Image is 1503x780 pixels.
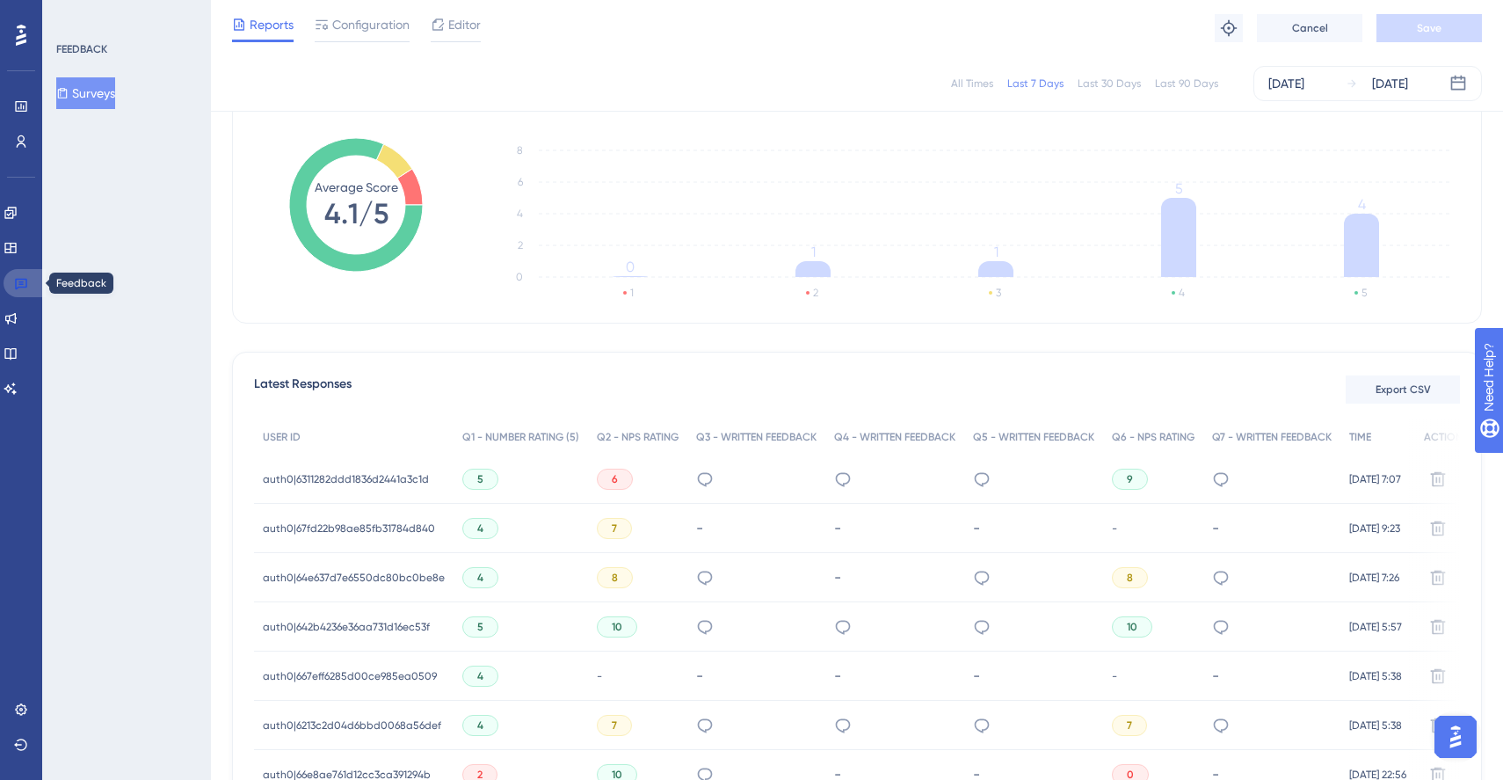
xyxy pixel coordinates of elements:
span: 4 [477,718,483,733]
span: auth0|67fd22b98ae85fb31784d840 [263,521,435,536]
span: [DATE] 7:26 [1349,571,1399,585]
div: - [834,667,955,684]
tspan: 4 [517,208,523,220]
span: Cancel [1292,21,1328,35]
tspan: 4.1/5 [324,197,388,230]
div: All Times [951,77,993,91]
span: 5 [477,620,483,634]
span: Q4 - WRITTEN FEEDBACK [834,430,955,444]
tspan: 1 [811,244,816,260]
tspan: 6 [518,176,523,188]
span: 4 [477,521,483,536]
div: [DATE] [1268,73,1304,94]
span: - [1112,521,1117,536]
div: Last 7 Days [1007,77,1064,91]
span: 10 [1127,620,1137,634]
text: 3 [996,287,1001,299]
span: Q7 - WRITTEN FEEDBACK [1212,430,1332,444]
span: [DATE] 5:38 [1349,718,1402,733]
tspan: 0 [516,271,523,283]
button: Cancel [1257,14,1362,42]
span: Q6 - NPS RATING [1112,430,1194,444]
div: - [1212,520,1332,536]
iframe: UserGuiding AI Assistant Launcher [1429,711,1482,763]
span: 7 [1127,718,1132,733]
span: 6 [612,472,618,486]
text: 4 [1179,287,1185,299]
span: 10 [612,620,622,634]
span: [DATE] 7:07 [1349,472,1401,486]
span: 4 [477,571,483,585]
span: 8 [1127,571,1133,585]
span: Q2 - NPS RATING [597,430,679,444]
span: ACTION [1424,430,1463,444]
span: 7 [612,521,617,536]
span: [DATE] 9:23 [1349,521,1400,536]
tspan: 2 [518,239,523,251]
tspan: 8 [517,144,523,157]
div: - [1212,667,1332,684]
div: - [834,520,955,536]
span: 9 [1127,472,1133,486]
div: [DATE] [1372,73,1408,94]
span: Q1 - NUMBER RATING (5) [462,430,579,444]
span: Export CSV [1376,383,1431,397]
span: 8 [612,571,618,585]
div: - [696,667,817,684]
div: Last 30 Days [1078,77,1141,91]
span: auth0|64e637d7e6550dc80bc0be8e [263,571,445,585]
tspan: Average Score [315,180,398,194]
span: auth0|6213c2d04d6bbd0068a56def [263,718,441,733]
div: Last 90 Days [1155,77,1218,91]
button: Export CSV [1346,375,1460,404]
span: Q3 - WRITTEN FEEDBACK [696,430,817,444]
button: Save [1376,14,1482,42]
tspan: 1 [994,244,998,260]
div: - [973,667,1094,684]
tspan: 4 [1358,196,1366,213]
span: Configuration [332,14,410,35]
div: FEEDBACK [56,42,107,56]
span: auth0|642b4236e36aa731d16ec53f [263,620,430,634]
span: Need Help? [41,4,110,26]
span: - [597,669,602,683]
text: 1 [630,287,634,299]
span: 7 [612,718,617,733]
span: Save [1417,21,1441,35]
span: TIME [1349,430,1371,444]
div: - [834,569,955,586]
span: Editor [448,14,481,35]
span: - [1112,669,1117,683]
text: 2 [813,287,818,299]
span: [DATE] 5:38 [1349,669,1402,683]
span: Reports [250,14,294,35]
tspan: 0 [626,259,635,275]
span: [DATE] 5:57 [1349,620,1402,634]
button: Surveys [56,77,115,109]
span: auth0|667eff6285d00ce985ea0509 [263,669,437,683]
tspan: 5 [1175,180,1183,197]
div: - [973,520,1094,536]
text: 5 [1361,287,1367,299]
span: USER ID [263,430,301,444]
span: 4 [477,669,483,683]
span: Q5 - WRITTEN FEEDBACK [973,430,1094,444]
span: 5 [477,472,483,486]
span: auth0|6311282ddd1836d2441a3c1d [263,472,429,486]
div: - [696,520,817,536]
span: Latest Responses [254,374,352,405]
